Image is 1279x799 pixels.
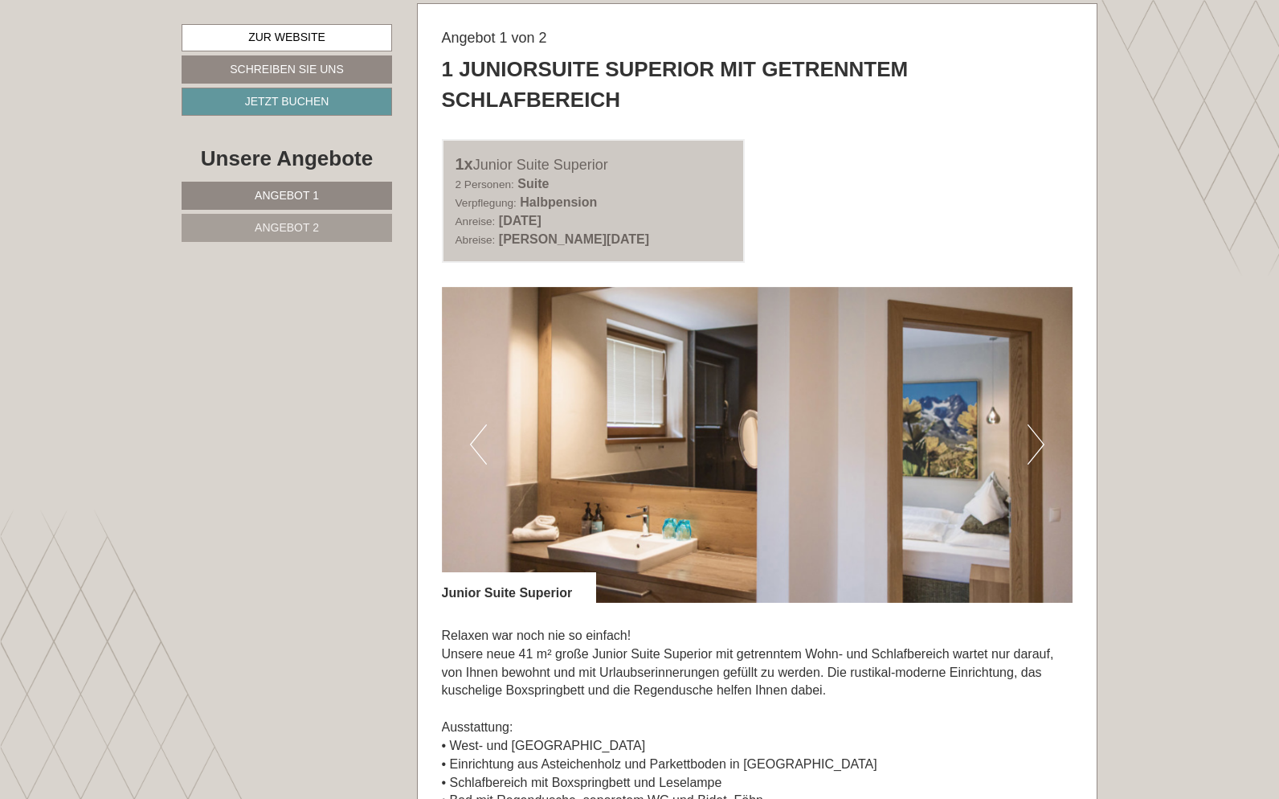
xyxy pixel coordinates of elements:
b: Suite [517,177,549,191]
button: Previous [470,424,487,465]
a: Jetzt buchen [182,88,392,116]
button: Next [1028,424,1044,465]
b: [DATE] [499,214,541,227]
small: Verpflegung: [456,197,517,209]
b: 1x [456,155,473,173]
img: image [442,287,1073,603]
div: Junior Suite Superior [456,153,732,176]
span: Angebot 2 [255,221,319,234]
small: Abreise: [456,234,496,246]
span: Angebot 1 von 2 [442,30,547,46]
a: Schreiben Sie uns [182,55,392,84]
small: 2 Personen: [456,178,514,191]
small: Anreise: [456,215,496,227]
div: 1 Juniorsuite Superior mit getrenntem Schlafbereich [442,55,1073,114]
span: Angebot 1 [255,189,319,202]
div: Junior Suite Superior [442,572,597,603]
b: [PERSON_NAME][DATE] [499,232,649,246]
b: Halbpension [520,195,597,209]
div: Unsere Angebote [182,144,392,174]
a: Zur Website [182,24,392,51]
